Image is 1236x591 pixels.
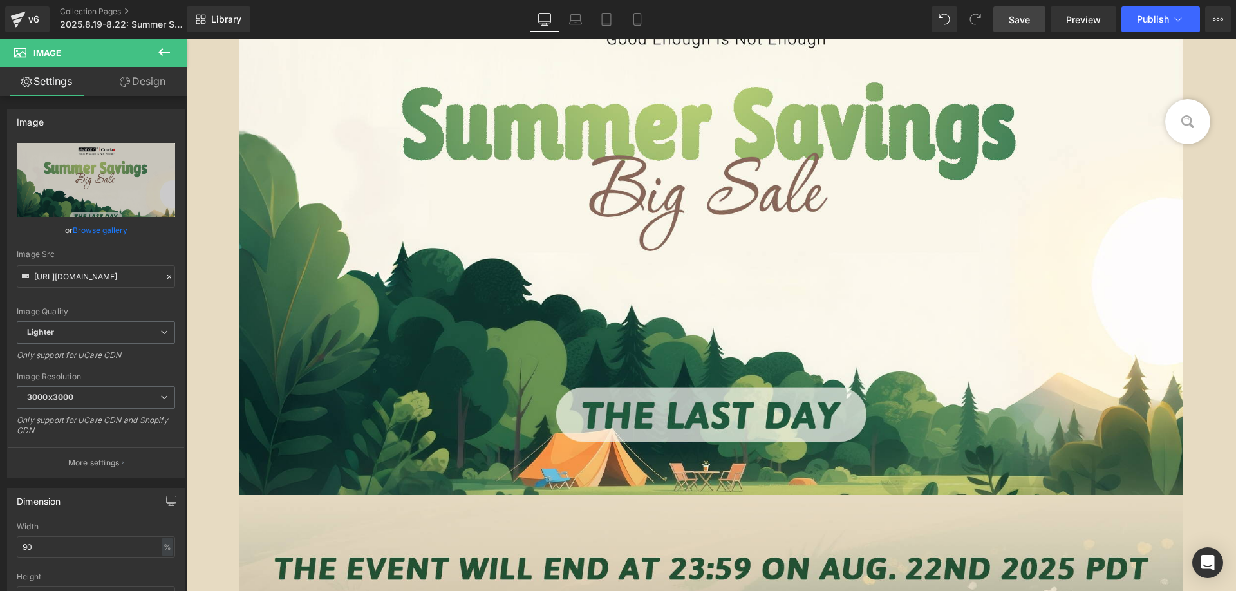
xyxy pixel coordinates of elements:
span: 2025.8.19-8.22: Summer Savings Big Sale [60,19,183,30]
button: More settings [8,447,184,478]
a: Preview [1051,6,1116,32]
div: or [17,223,175,237]
input: Link [17,265,175,288]
input: auto [17,536,175,558]
a: Laptop [560,6,591,32]
button: Publish [1121,6,1200,32]
a: Design [96,67,189,96]
span: Publish [1137,14,1169,24]
a: New Library [187,6,250,32]
button: Redo [962,6,988,32]
div: % [162,538,173,556]
div: Image Src [17,250,175,259]
div: Dimension [17,489,61,507]
b: Lighter [27,327,54,337]
button: More [1205,6,1231,32]
p: More settings [68,457,120,469]
div: Height [17,572,175,581]
b: 3000x3000 [27,392,73,402]
a: Desktop [529,6,560,32]
div: Width [17,522,175,531]
span: Preview [1066,13,1101,26]
div: Image Resolution [17,372,175,381]
span: Save [1009,13,1030,26]
a: Mobile [622,6,653,32]
div: Only support for UCare CDN [17,350,175,369]
div: Image Quality [17,307,175,316]
span: Image [33,48,61,58]
a: Collection Pages [60,6,208,17]
div: v6 [26,11,42,28]
a: Tablet [591,6,622,32]
span: Library [211,14,241,25]
a: v6 [5,6,50,32]
div: Only support for UCare CDN and Shopify CDN [17,415,175,444]
a: Browse gallery [73,219,127,241]
button: Undo [932,6,957,32]
div: Open Intercom Messenger [1192,547,1223,578]
div: Image [17,109,44,127]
